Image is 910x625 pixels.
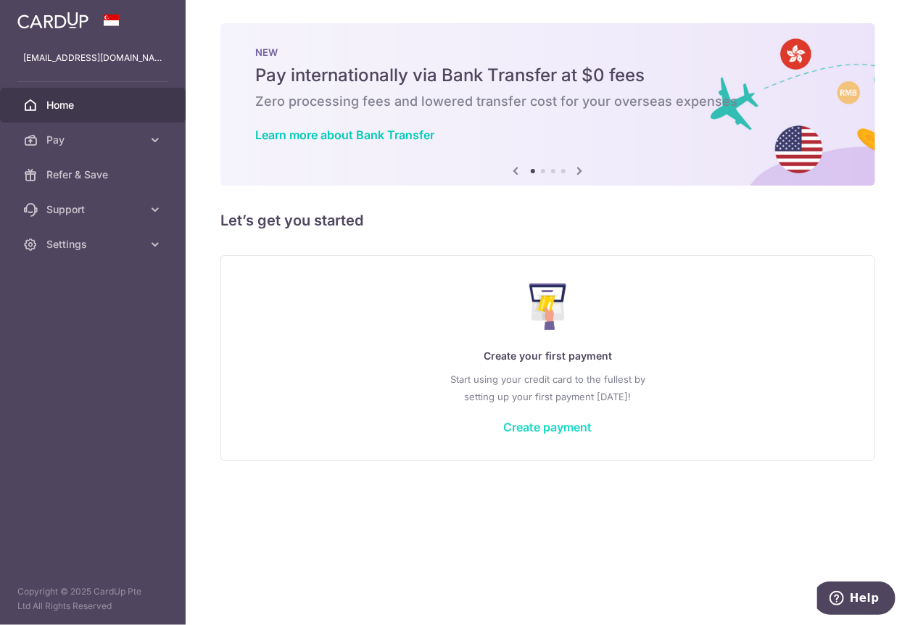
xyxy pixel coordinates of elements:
[504,420,592,434] a: Create payment
[17,12,88,29] img: CardUp
[250,347,845,365] p: Create your first payment
[255,46,840,58] p: NEW
[255,64,840,87] h5: Pay internationally via Bank Transfer at $0 fees
[46,98,142,112] span: Home
[23,51,162,65] p: [EMAIL_ADDRESS][DOMAIN_NAME]
[46,237,142,252] span: Settings
[817,581,895,618] iframe: Opens a widget where you can find more information
[255,128,434,142] a: Learn more about Bank Transfer
[220,23,875,186] img: Bank transfer banner
[529,283,566,330] img: Make Payment
[46,202,142,217] span: Support
[250,371,845,405] p: Start using your credit card to the fullest by setting up your first payment [DATE]!
[220,209,875,232] h5: Let’s get you started
[46,133,142,147] span: Pay
[46,167,142,182] span: Refer & Save
[255,93,840,110] h6: Zero processing fees and lowered transfer cost for your overseas expenses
